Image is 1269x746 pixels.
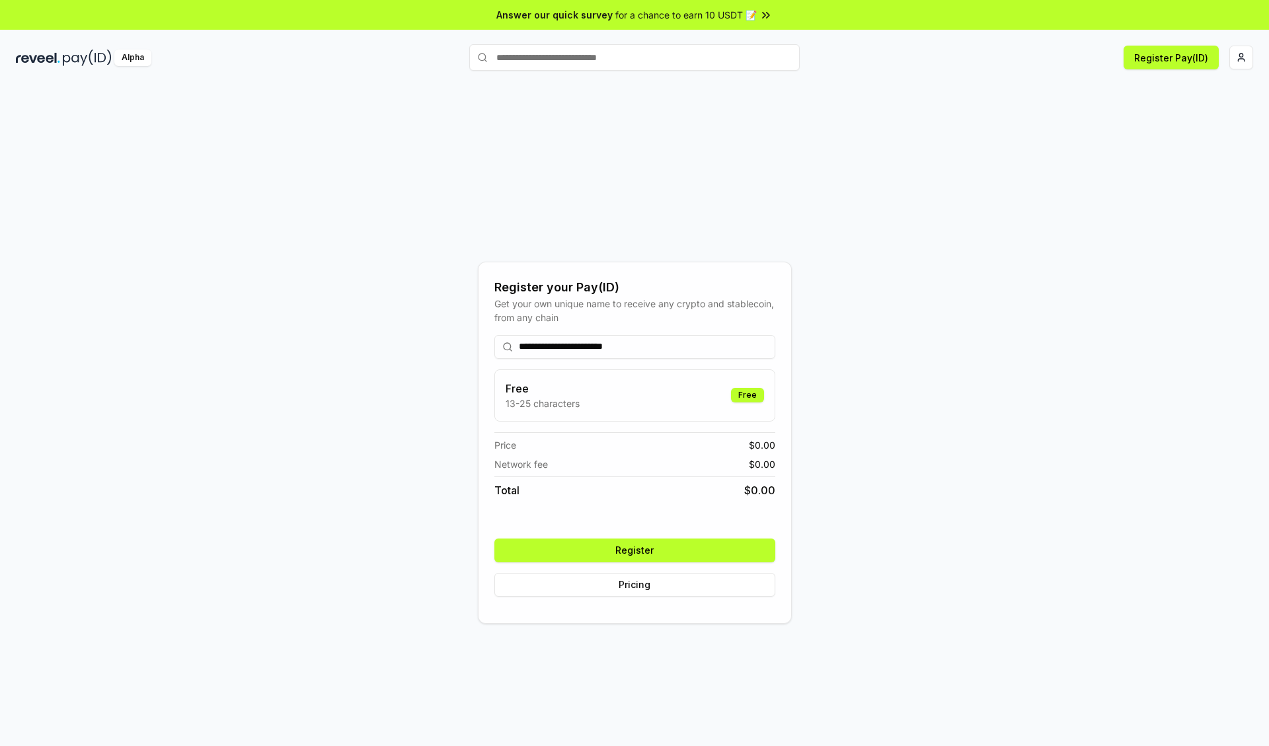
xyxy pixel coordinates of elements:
[506,396,580,410] p: 13-25 characters
[494,438,516,452] span: Price
[494,457,548,471] span: Network fee
[494,297,775,324] div: Get your own unique name to receive any crypto and stablecoin, from any chain
[615,8,757,22] span: for a chance to earn 10 USDT 📝
[494,482,519,498] span: Total
[749,438,775,452] span: $ 0.00
[744,482,775,498] span: $ 0.00
[1124,46,1219,69] button: Register Pay(ID)
[496,8,613,22] span: Answer our quick survey
[114,50,151,66] div: Alpha
[494,539,775,562] button: Register
[506,381,580,396] h3: Free
[749,457,775,471] span: $ 0.00
[63,50,112,66] img: pay_id
[494,278,775,297] div: Register your Pay(ID)
[494,573,775,597] button: Pricing
[731,388,764,402] div: Free
[16,50,60,66] img: reveel_dark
